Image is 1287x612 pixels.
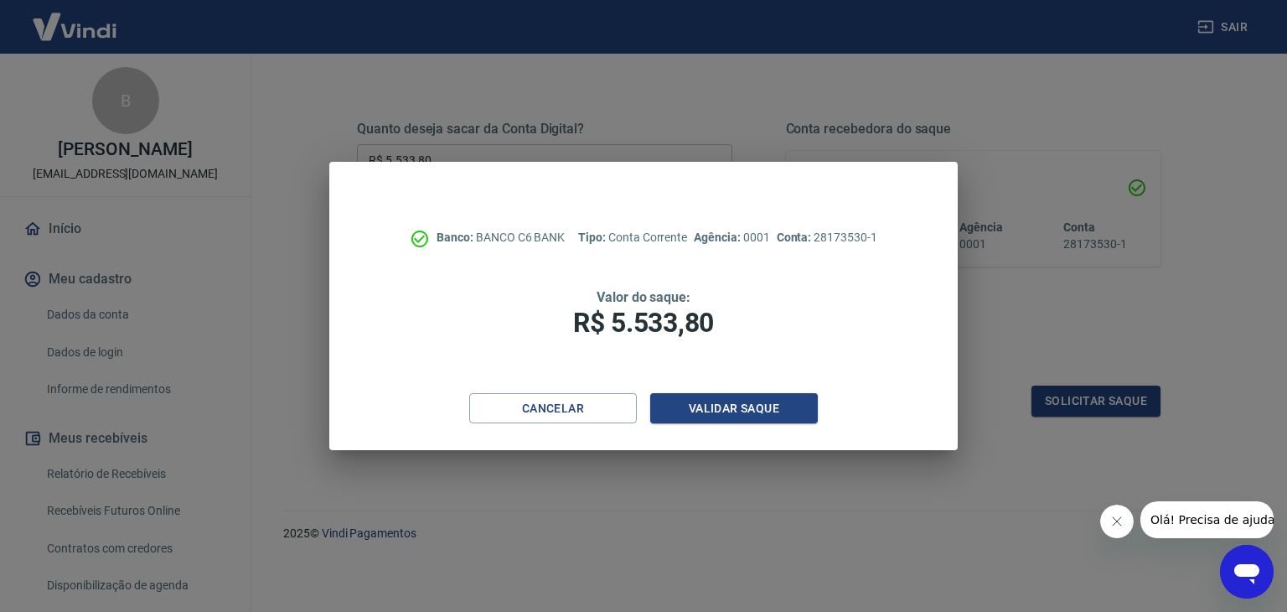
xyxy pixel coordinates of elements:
[10,12,141,25] span: Olá! Precisa de ajuda?
[437,231,476,244] span: Banco:
[597,289,690,305] span: Valor do saque:
[437,229,565,246] p: BANCO C6 BANK
[777,231,814,244] span: Conta:
[694,231,743,244] span: Agência:
[694,229,769,246] p: 0001
[777,229,877,246] p: 28173530-1
[650,393,818,424] button: Validar saque
[1220,545,1274,599] iframe: Botão para abrir a janela de mensagens
[578,231,608,244] span: Tipo:
[573,307,714,339] span: R$ 5.533,80
[469,393,637,424] button: Cancelar
[578,229,687,246] p: Conta Corrente
[1100,505,1134,538] iframe: Fechar mensagem
[1140,501,1274,538] iframe: Mensagem da empresa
